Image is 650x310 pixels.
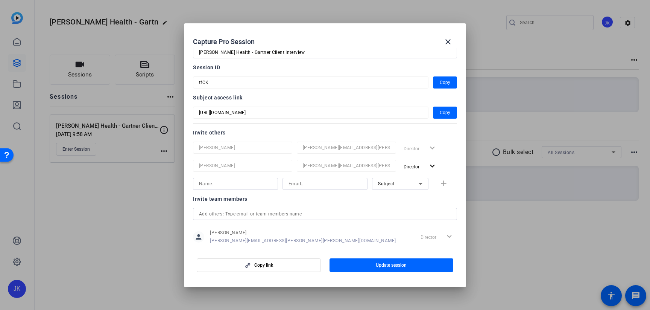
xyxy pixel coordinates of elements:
button: Update session [330,258,454,272]
input: Session OTP [199,78,422,87]
div: Invite team members [193,194,457,203]
mat-icon: person [193,231,204,243]
span: Copy [440,108,450,117]
span: Update session [376,262,407,268]
span: [PERSON_NAME] [210,230,396,236]
input: Email... [289,179,361,188]
input: Name... [199,179,272,188]
span: [PERSON_NAME][EMAIL_ADDRESS][PERSON_NAME][PERSON_NAME][DOMAIN_NAME] [210,238,396,244]
div: Capture Pro Session [193,33,457,51]
mat-icon: close [443,37,453,46]
button: Copy [433,76,457,89]
input: Enter Session Name [199,48,451,57]
button: Copy link [197,258,321,272]
span: Subject [378,181,395,186]
span: Copy link [254,262,273,268]
div: Subject access link [193,93,457,102]
mat-icon: expand_more [428,162,437,171]
div: Invite others [193,128,457,137]
div: Session ID [193,63,457,72]
button: Director [401,160,440,173]
input: Email... [303,161,390,170]
button: Copy [433,107,457,119]
input: Email... [303,143,390,152]
span: Director [404,164,419,170]
span: Copy [440,78,450,87]
input: Name... [199,143,286,152]
input: Add others: Type email or team members name [199,209,451,218]
input: Session OTP [199,108,422,117]
input: Name... [199,161,286,170]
